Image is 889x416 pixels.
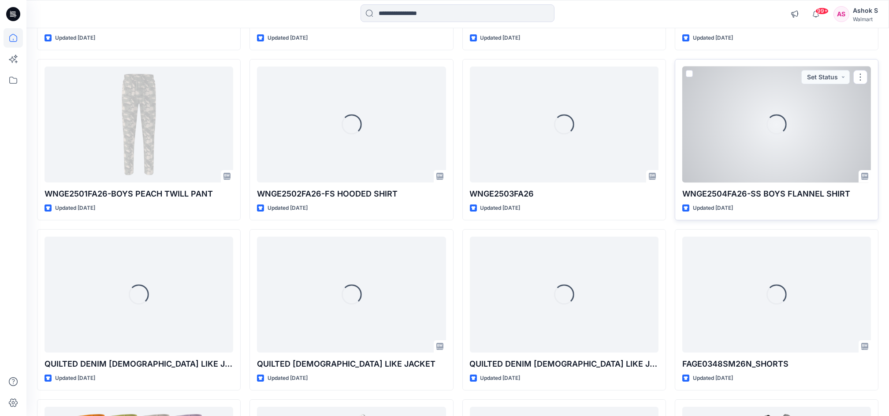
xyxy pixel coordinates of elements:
p: Updated [DATE] [55,33,95,43]
p: Updated [DATE] [55,204,95,213]
div: Ashok S [853,5,878,16]
p: WNGE2502FA26-FS HOODED SHIRT [257,188,446,200]
p: QUILTED DENIM [DEMOGRAPHIC_DATA] LIKE JACKET [45,358,233,370]
a: WNGE2501FA26-BOYS PEACH TWILL PANT [45,67,233,182]
p: QUILTED [DEMOGRAPHIC_DATA] LIKE JACKET [257,358,446,370]
p: Updated [DATE] [480,374,521,383]
p: Updated [DATE] [693,204,733,213]
p: Updated [DATE] [480,33,521,43]
p: Updated [DATE] [693,374,733,383]
p: Updated [DATE] [268,374,308,383]
p: Updated [DATE] [268,33,308,43]
p: Updated [DATE] [480,204,521,213]
p: WNGE2501FA26-BOYS PEACH TWILL PANT [45,188,233,200]
p: Updated [DATE] [268,204,308,213]
div: Walmart [853,16,878,22]
p: QUILTED DENIM [DEMOGRAPHIC_DATA] LIKE JACKET [470,358,658,370]
span: 99+ [815,7,829,15]
p: FAGE0348SM26N_SHORTS [682,358,871,370]
div: AS [833,6,849,22]
p: WNGE2504FA26-SS BOYS FLANNEL SHIRT [682,188,871,200]
p: Updated [DATE] [55,374,95,383]
p: Updated [DATE] [693,33,733,43]
p: WNGE2503FA26 [470,188,658,200]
